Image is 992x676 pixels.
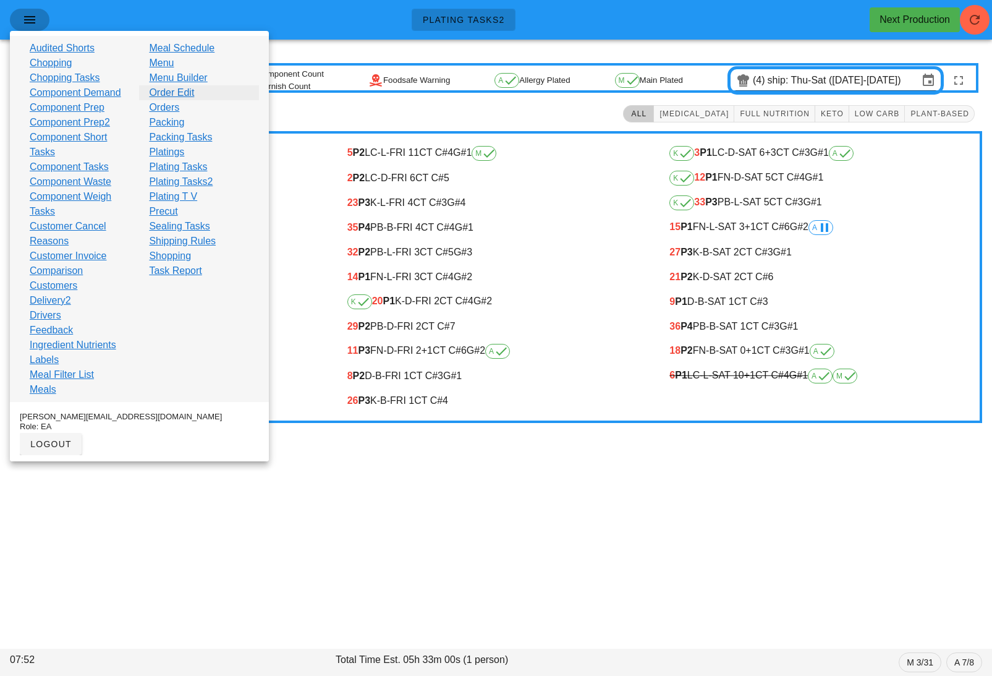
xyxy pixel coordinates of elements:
[680,345,693,356] b: P2
[149,174,213,189] a: Plating Tasks2
[30,323,73,338] a: Feedback
[454,247,472,257] span: G#3
[680,247,693,257] b: P3
[149,219,210,234] a: Sealing Tasks
[694,197,705,207] span: 33
[467,345,485,356] span: G#2
[812,372,829,380] span: A
[149,160,207,174] a: Plating Tasks
[149,56,174,71] a: Menu
[412,9,515,31] a: Plating Tasks2
[779,321,798,332] span: G#1
[820,109,844,118] span: Keto
[353,147,365,158] b: P2
[669,171,967,186] div: FN-D-SAT 5 CT C#4
[347,395,358,406] span: 26
[30,130,129,160] a: Component Short Tasks
[680,321,693,332] b: P4
[30,189,129,219] a: Component Weigh Tasks
[347,247,358,257] span: 32
[30,56,72,71] a: Chopping
[358,395,370,406] b: P3
[833,150,850,157] span: A
[347,173,353,183] span: 2
[347,395,645,406] div: K-B-FRI 1 CT C#4
[669,344,967,359] div: FN-B-SAT 0 CT C#3
[447,197,465,208] span: G#4
[739,109,810,118] span: Full Nutrition
[669,321,680,332] span: 36
[347,146,645,161] div: LC-L-FRI 11 CT C#4
[675,370,687,380] b: P1
[654,105,734,122] button: [MEDICAL_DATA]
[149,130,212,145] a: Packing Tasks
[347,370,353,381] span: 8
[680,221,693,232] b: P1
[347,173,645,184] div: LC-D-FRI 6 CT C#5
[20,412,259,422] div: [PERSON_NAME][EMAIL_ADDRESS][DOMAIN_NAME]
[347,222,645,233] div: PB-B-FRI 4 CT C#4
[347,222,358,233] span: 35
[907,653,933,672] span: M 3/31
[30,71,100,85] a: Chopping Tasks
[910,109,969,118] span: Plant-Based
[30,100,104,115] a: Component Prep
[669,247,967,258] div: K-B-SAT 2 CT C#3
[453,147,472,158] span: G#1
[954,653,974,672] span: A 7/8
[669,146,967,161] div: LC-D-SAT 6 CT C#3
[705,197,718,207] b: P3
[16,66,976,95] div: Components Ready Rack Foodsafe Warning Allergy Plated Main Plated
[669,220,967,235] div: FN-L-SAT 3 CT C#6
[753,74,768,87] div: (4)
[669,296,675,307] span: 9
[669,296,967,307] div: D-B-SAT 1 CT C#3
[347,197,645,208] div: K-L-FRI 4 CT C#3
[443,370,462,381] span: G#1
[347,197,358,208] span: 23
[673,174,690,182] span: K
[30,160,109,174] a: Component Tasks
[669,247,680,257] span: 27
[383,296,395,306] b: P1
[734,105,815,122] button: Full Nutrition
[149,145,184,160] a: Platings
[619,77,636,84] span: M
[358,272,370,282] b: P1
[680,272,693,282] b: P2
[372,296,383,306] span: 20
[30,338,116,353] a: Ingredient Nutrients
[623,105,654,122] button: All
[849,105,905,122] button: Low Carb
[669,345,680,356] span: 18
[347,247,645,258] div: PB-L-FRI 3 CT C#5
[745,345,757,356] span: +1
[353,370,365,381] b: P2
[675,296,687,307] b: P1
[669,321,967,332] div: PB-B-SAT 1 CT C#3
[30,278,77,293] a: Customers
[347,272,358,282] span: 14
[149,71,207,85] a: Menu Builder
[30,293,71,308] a: Delivery2
[149,263,201,278] a: Task Report
[30,353,59,367] a: Labels
[673,199,690,207] span: K
[30,85,121,100] a: Component Demand
[149,85,194,100] a: Order Edit
[347,370,645,382] div: D-B-FRI 1 CT C#3
[30,249,129,278] a: Customer Invoice Comparison
[351,298,368,306] span: K
[854,109,900,118] span: Low Carb
[358,247,370,257] b: P2
[669,272,680,282] span: 21
[475,150,493,157] span: M
[347,321,645,332] div: PB-D-FRI 2 CT C#7
[347,321,358,332] span: 29
[20,433,82,455] button: logout
[347,344,645,359] div: FN-D-FRI 2 CT C#6
[358,345,370,356] b: P3
[358,222,370,233] b: P4
[30,219,129,249] a: Customer Cancel Reasons
[498,77,515,84] span: A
